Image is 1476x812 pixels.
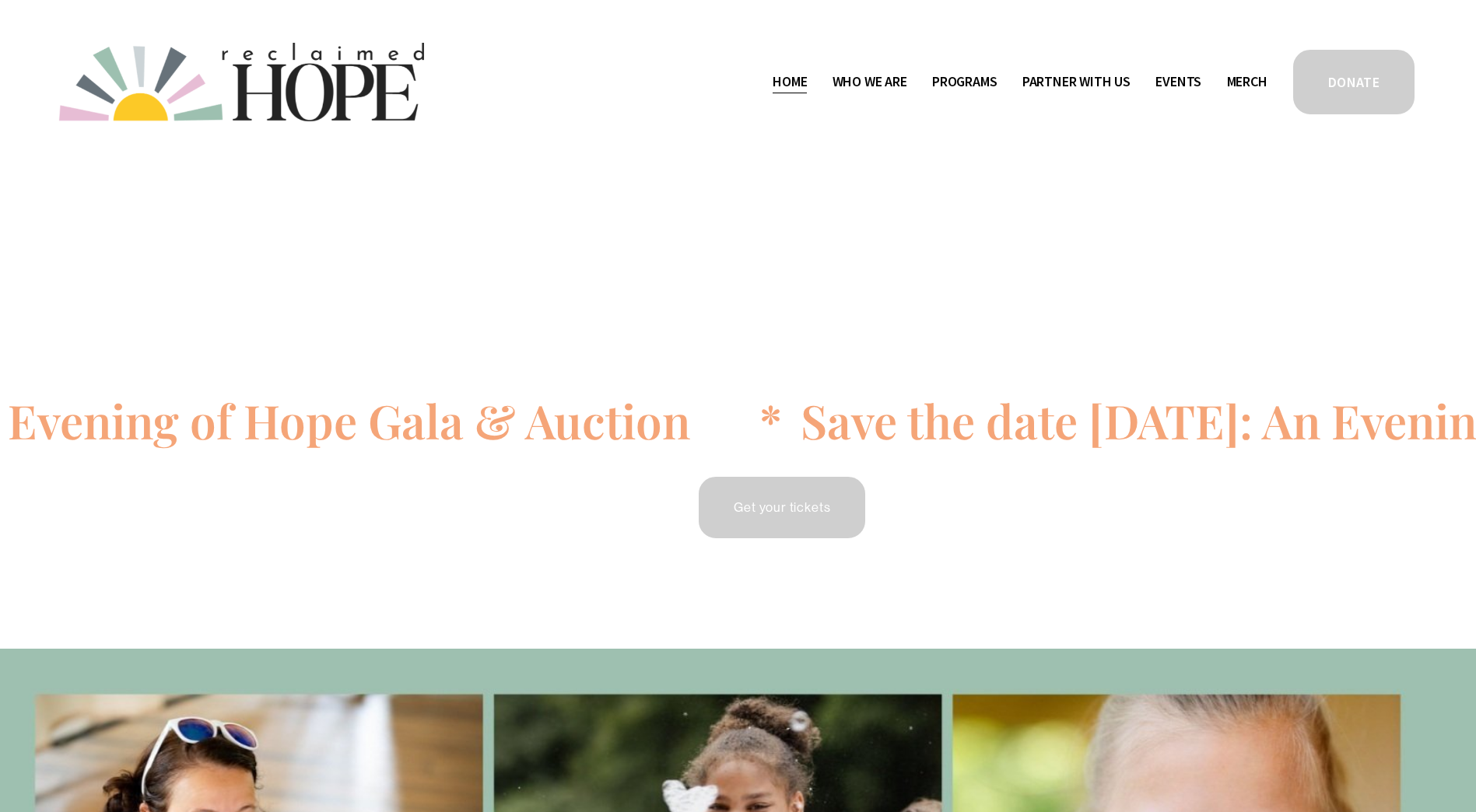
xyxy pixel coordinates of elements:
[1291,47,1417,117] a: DONATE
[1155,69,1201,94] a: Events
[696,474,868,541] a: Get your tickets
[932,69,997,94] a: folder dropdown
[1022,71,1131,93] span: Partner With Us
[932,71,997,93] span: Programs
[833,69,907,94] a: folder dropdown
[773,69,807,94] a: Home
[59,43,424,121] img: Reclaimed Hope Initiative
[1227,69,1267,94] a: Merch
[1022,69,1131,94] a: folder dropdown
[833,71,907,93] span: Who We Are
